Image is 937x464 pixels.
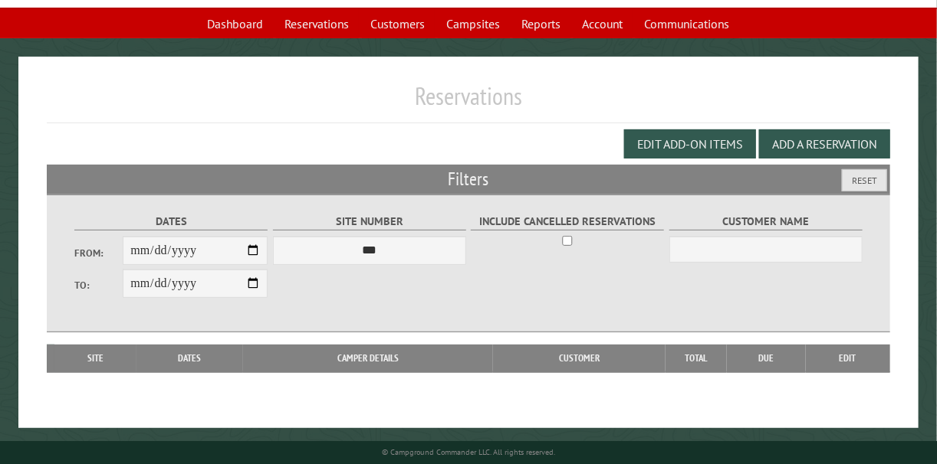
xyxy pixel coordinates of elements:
[493,345,666,372] th: Customer
[624,129,756,158] button: Edit Add-on Items
[47,165,890,194] h2: Filters
[727,345,806,372] th: Due
[513,9,570,38] a: Reports
[636,9,739,38] a: Communications
[471,213,664,230] label: Include Cancelled Reservations
[199,9,273,38] a: Dashboard
[136,345,244,372] th: Dates
[669,213,863,230] label: Customer Name
[273,213,466,230] label: Site Number
[47,81,890,123] h1: Reservations
[666,345,727,372] th: Total
[842,169,887,191] button: Reset
[276,9,359,38] a: Reservations
[362,9,435,38] a: Customers
[54,345,136,372] th: Site
[74,278,123,292] label: To:
[759,129,890,158] button: Add a Reservation
[806,345,890,372] th: Edit
[243,345,492,372] th: Camper Details
[574,9,633,38] a: Account
[438,9,510,38] a: Campsites
[382,447,555,457] small: © Campground Commander LLC. All rights reserved.
[74,213,268,230] label: Dates
[74,246,123,260] label: From:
